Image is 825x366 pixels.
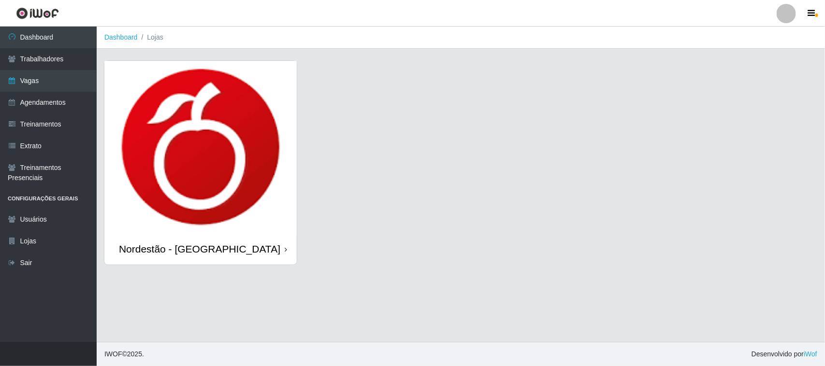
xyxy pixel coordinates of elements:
[97,27,825,49] nav: breadcrumb
[104,350,122,358] span: IWOF
[104,61,297,233] img: cardImg
[804,350,817,358] a: iWof
[104,349,144,359] span: © 2025 .
[16,7,59,19] img: CoreUI Logo
[119,243,280,255] div: Nordestão - [GEOGRAPHIC_DATA]
[138,32,163,42] li: Lojas
[104,33,138,41] a: Dashboard
[752,349,817,359] span: Desenvolvido por
[104,61,297,265] a: Nordestão - [GEOGRAPHIC_DATA]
